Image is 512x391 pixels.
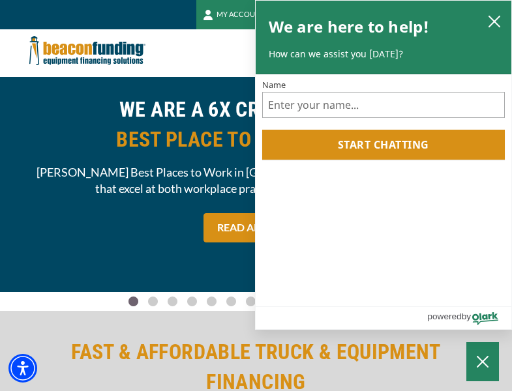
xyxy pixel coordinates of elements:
[243,296,259,307] a: Go To Slide 6
[262,92,505,118] input: Name
[224,296,239,307] a: Go To Slide 5
[8,354,37,383] div: Accessibility Menu
[484,12,505,30] button: close chatbox
[185,296,200,307] a: Go To Slide 3
[203,213,309,242] a: READ ABOUT IT
[462,308,471,325] span: by
[29,124,483,154] span: BEST PLACE TO WORK NOMINEE
[126,296,142,307] a: Go To Slide 0
[29,94,483,154] h2: WE ARE A 6X CRAIN'S CHICAGO
[204,296,220,307] a: Go To Slide 4
[262,130,505,160] button: Start chatting
[145,296,161,307] a: Go To Slide 1
[466,342,499,381] button: Close Chatbox
[269,48,499,61] p: How can we assist you [DATE]?
[427,308,461,325] span: powered
[269,14,430,40] h2: We are here to help!
[165,296,181,307] a: Go To Slide 2
[262,81,505,89] label: Name
[29,29,145,72] img: Beacon Funding Corporation logo
[29,164,483,197] span: [PERSON_NAME] Best Places to Work in [GEOGRAPHIC_DATA] recognizes employers that excel at both wo...
[427,307,511,329] a: Powered by Olark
